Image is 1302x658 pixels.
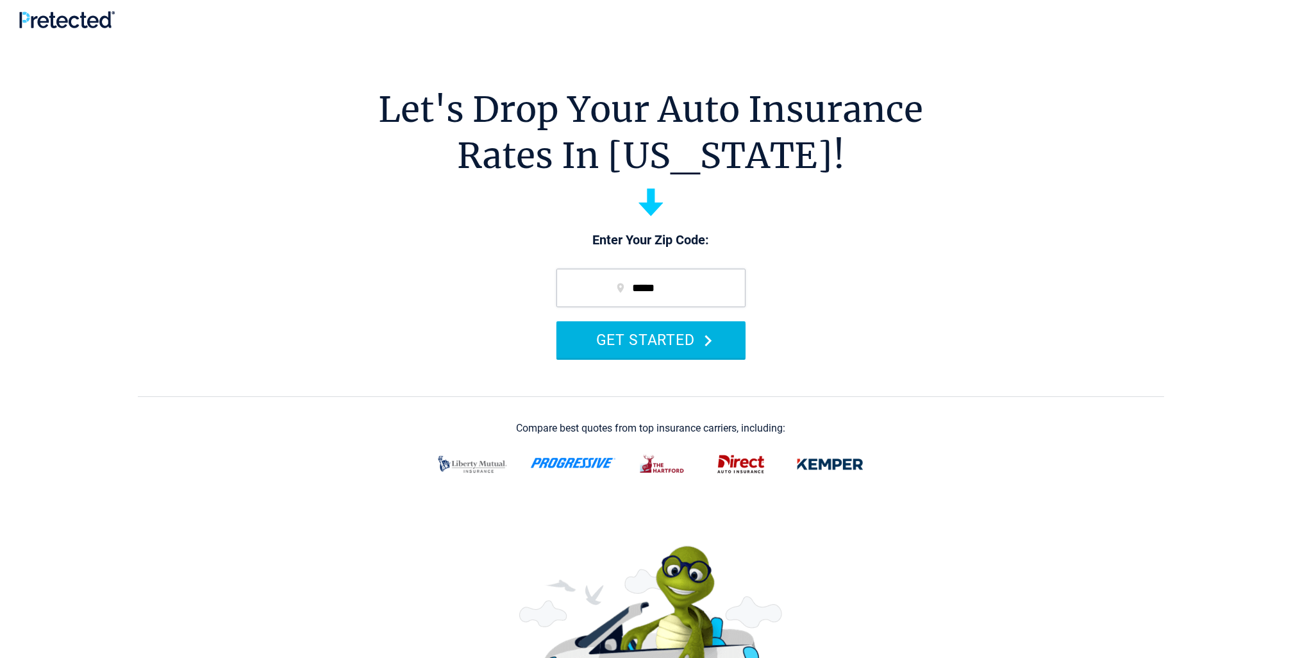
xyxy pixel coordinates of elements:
img: direct [710,448,772,481]
img: Pretected Logo [19,11,115,28]
img: progressive [530,458,616,468]
div: Compare best quotes from top insurance carriers, including: [517,423,786,434]
input: zip code [556,269,746,307]
p: Enter Your Zip Code: [544,232,758,249]
h1: Let's Drop Your Auto Insurance Rates In [US_STATE]! [379,87,924,179]
img: liberty [430,448,515,481]
img: thehartford [631,448,694,481]
img: kemper [788,448,872,481]
button: GET STARTED [556,321,746,358]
